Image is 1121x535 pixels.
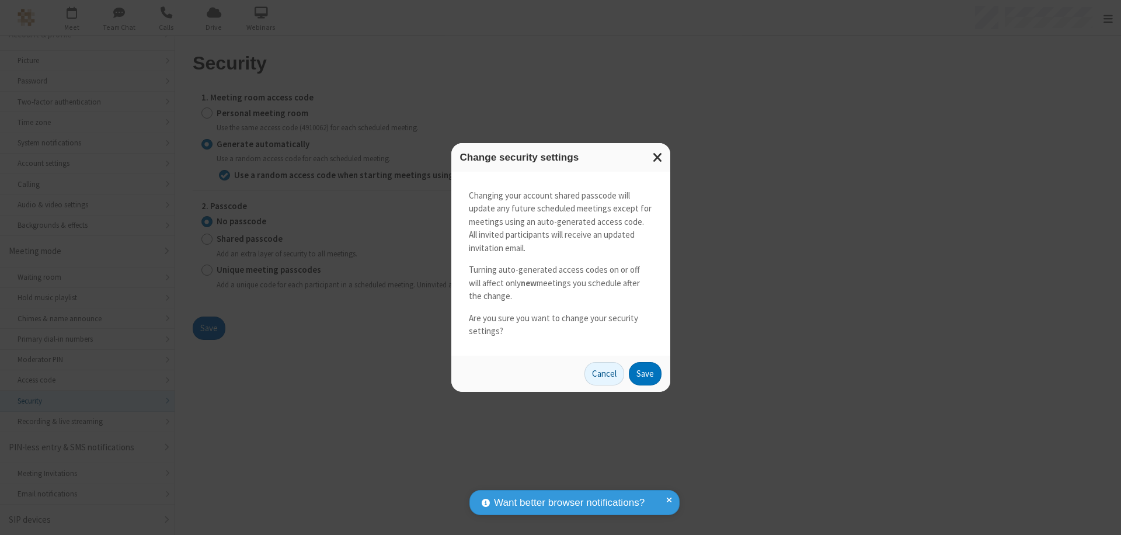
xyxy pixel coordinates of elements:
[469,263,653,303] p: Turning auto-generated access codes on or off will affect only meetings you schedule after the ch...
[469,312,653,338] p: Are you sure you want to change your security settings?
[629,362,662,385] button: Save
[521,277,537,289] strong: new
[584,362,624,385] button: Cancel
[494,495,645,510] span: Want better browser notifications?
[469,189,653,255] p: Changing your account shared passcode will update any future scheduled meetings except for meetin...
[646,143,670,172] button: Close modal
[460,152,662,163] h3: Change security settings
